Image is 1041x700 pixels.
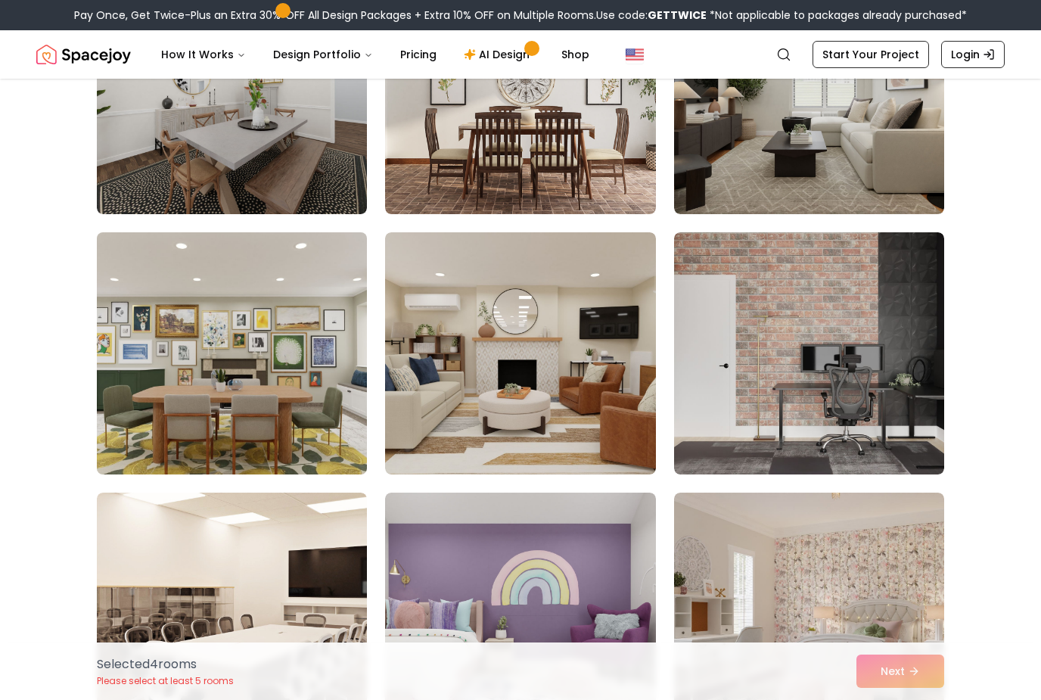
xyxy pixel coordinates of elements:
a: Shop [549,39,601,70]
img: Room room-11 [385,232,655,474]
img: Room room-12 [674,232,944,474]
p: Selected 4 room s [97,655,234,674]
img: United States [626,45,644,64]
span: Use code: [596,8,707,23]
a: Spacejoy [36,39,131,70]
p: Please select at least 5 rooms [97,675,234,687]
a: AI Design [452,39,546,70]
img: Spacejoy Logo [36,39,131,70]
a: Login [941,41,1005,68]
button: Design Portfolio [261,39,385,70]
nav: Main [149,39,601,70]
div: Pay Once, Get Twice-Plus an Extra 30% OFF All Design Packages + Extra 10% OFF on Multiple Rooms. [74,8,967,23]
a: Start Your Project [813,41,929,68]
span: *Not applicable to packages already purchased* [707,8,967,23]
nav: Global [36,30,1005,79]
img: Room room-10 [90,226,374,481]
button: How It Works [149,39,258,70]
a: Pricing [388,39,449,70]
b: GETTWICE [648,8,707,23]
